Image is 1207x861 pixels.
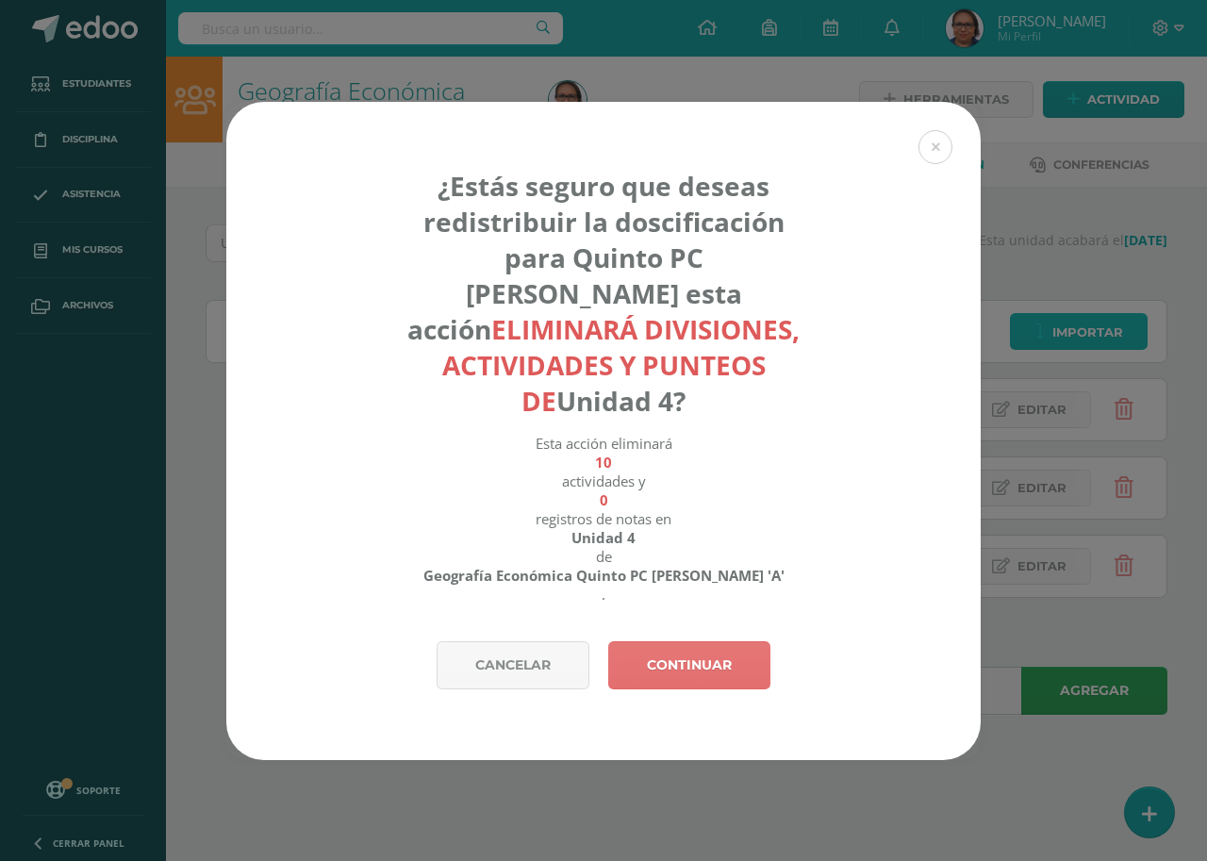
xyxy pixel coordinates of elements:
[918,130,952,164] button: Close (Esc)
[395,434,813,604] div: Esta acción eliminará actividades y registros de notas en de .
[608,641,770,689] a: Continuar
[600,490,608,509] strong: 0
[442,311,801,419] strong: eliminará divisiones, actividades y punteos de
[437,641,589,689] a: Cancelar
[395,168,813,419] h4: ¿Estás seguro que deseas redistribuir la doscificación para Quinto PC [PERSON_NAME] esta acción U...
[595,453,612,472] strong: 10
[423,566,785,585] strong: Geografía Económica Quinto PC [PERSON_NAME] 'A'
[571,528,636,547] strong: Unidad 4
